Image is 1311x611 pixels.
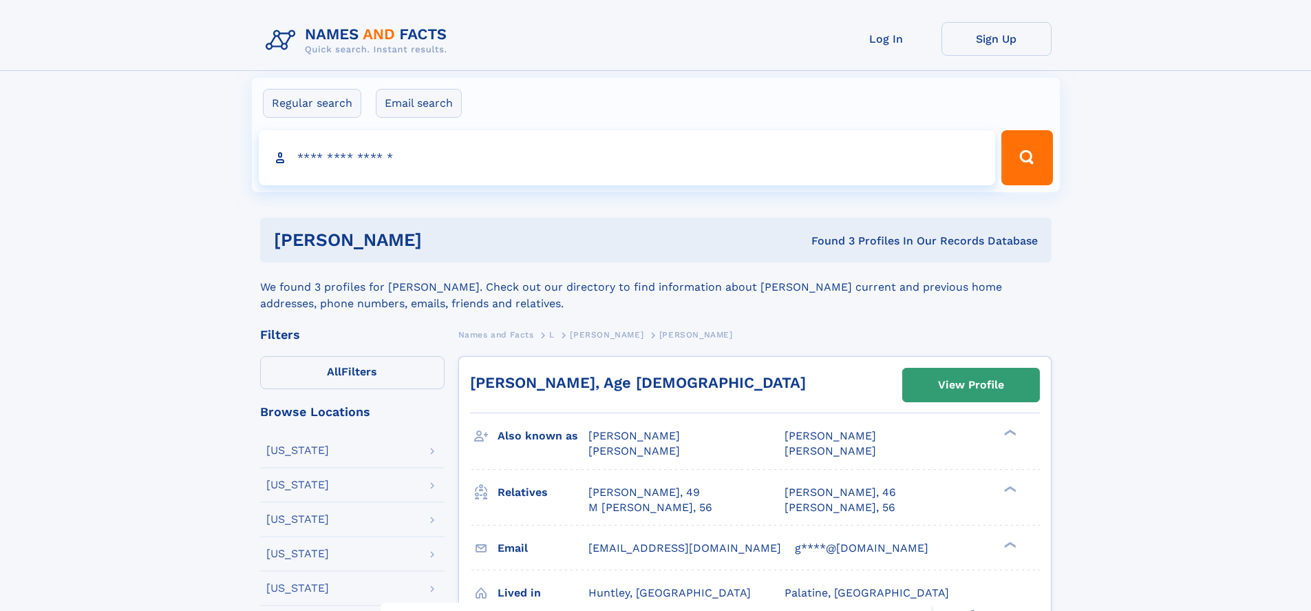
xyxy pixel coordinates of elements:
img: Logo Names and Facts [260,22,458,59]
label: Email search [376,89,462,118]
div: ❯ [1001,484,1017,493]
div: [US_STATE] [266,514,329,525]
a: L [549,326,555,343]
div: [US_STATE] [266,445,329,456]
span: L [549,330,555,340]
a: Names and Facts [458,326,534,343]
h3: Lived in [498,581,588,605]
div: Found 3 Profiles In Our Records Database [617,234,1038,249]
span: [PERSON_NAME] [785,429,876,442]
h3: Email [498,537,588,560]
div: Browse Locations [260,406,445,418]
a: [PERSON_NAME], 46 [785,485,896,500]
h1: [PERSON_NAME] [274,231,617,249]
a: M [PERSON_NAME], 56 [588,500,712,515]
span: Palatine, [GEOGRAPHIC_DATA] [785,586,949,599]
a: Sign Up [941,22,1052,56]
div: [US_STATE] [266,548,329,559]
button: Search Button [1001,130,1052,185]
span: [PERSON_NAME] [588,429,680,442]
span: [EMAIL_ADDRESS][DOMAIN_NAME] [588,541,781,555]
span: [PERSON_NAME] [570,330,643,340]
div: ❯ [1001,540,1017,549]
a: Log In [831,22,941,56]
span: [PERSON_NAME] [785,444,876,457]
a: [PERSON_NAME], 56 [785,500,895,515]
label: Filters [260,356,445,389]
span: Huntley, [GEOGRAPHIC_DATA] [588,586,751,599]
a: [PERSON_NAME], 49 [588,485,700,500]
a: View Profile [903,369,1039,402]
h3: Relatives [498,481,588,504]
h3: Also known as [498,424,588,448]
label: Regular search [263,89,361,118]
a: [PERSON_NAME], Age [DEMOGRAPHIC_DATA] [470,374,806,391]
span: [PERSON_NAME] [659,330,733,340]
div: ❯ [1001,428,1017,437]
span: [PERSON_NAME] [588,444,680,457]
div: [US_STATE] [266,479,329,490]
a: [PERSON_NAME] [570,326,643,343]
div: We found 3 profiles for [PERSON_NAME]. Check out our directory to find information about [PERSON_... [260,262,1052,312]
div: View Profile [938,369,1004,401]
div: Filters [260,329,445,341]
span: All [327,365,341,378]
div: [US_STATE] [266,583,329,594]
input: search input [259,130,996,185]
